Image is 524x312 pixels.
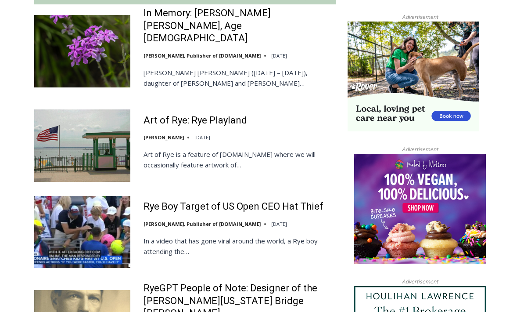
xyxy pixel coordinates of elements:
[34,15,130,87] img: In Memory: Barbara Porter Schofield, Age 90
[393,278,447,286] span: Advertisement
[354,154,486,264] img: Baked by Melissa
[211,85,425,109] a: Intern @ [DOMAIN_NAME]
[144,201,323,214] a: Rye Boy Target of US Open CEO Hat Thief
[271,53,287,59] time: [DATE]
[34,110,130,182] img: Art of Rye: Rye Playland
[144,149,336,171] p: Art of Rye is a feature of [DOMAIN_NAME] where we will occasionally feature artwork of…
[144,53,261,59] a: [PERSON_NAME], Publisher of [DOMAIN_NAME]
[222,0,415,85] div: "At the 10am stand-up meeting, each intern gets a chance to take [PERSON_NAME] and the other inte...
[144,7,336,45] a: In Memory: [PERSON_NAME] [PERSON_NAME], Age [DEMOGRAPHIC_DATA]
[393,13,447,22] span: Advertisement
[144,221,261,228] a: [PERSON_NAME], Publisher of [DOMAIN_NAME]
[144,134,184,141] a: [PERSON_NAME]
[194,134,210,141] time: [DATE]
[271,221,287,228] time: [DATE]
[3,91,86,124] span: Open Tues. - Sun. [PHONE_NUMBER]
[144,236,336,257] p: In a video that has gone viral around the world, a Rye boy attending the…
[144,115,247,127] a: Art of Rye: Rye Playland
[393,145,447,154] span: Advertisement
[0,88,88,109] a: Open Tues. - Sun. [PHONE_NUMBER]
[144,68,336,89] p: [PERSON_NAME] [PERSON_NAME] ([DATE] – [DATE]), daughter of [PERSON_NAME] and [PERSON_NAME]…
[34,196,130,268] img: Rye Boy Target of US Open CEO Hat Thief
[90,55,129,105] div: "clearly one of the favorites in the [GEOGRAPHIC_DATA] neighborhood"
[230,87,407,107] span: Intern @ [DOMAIN_NAME]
